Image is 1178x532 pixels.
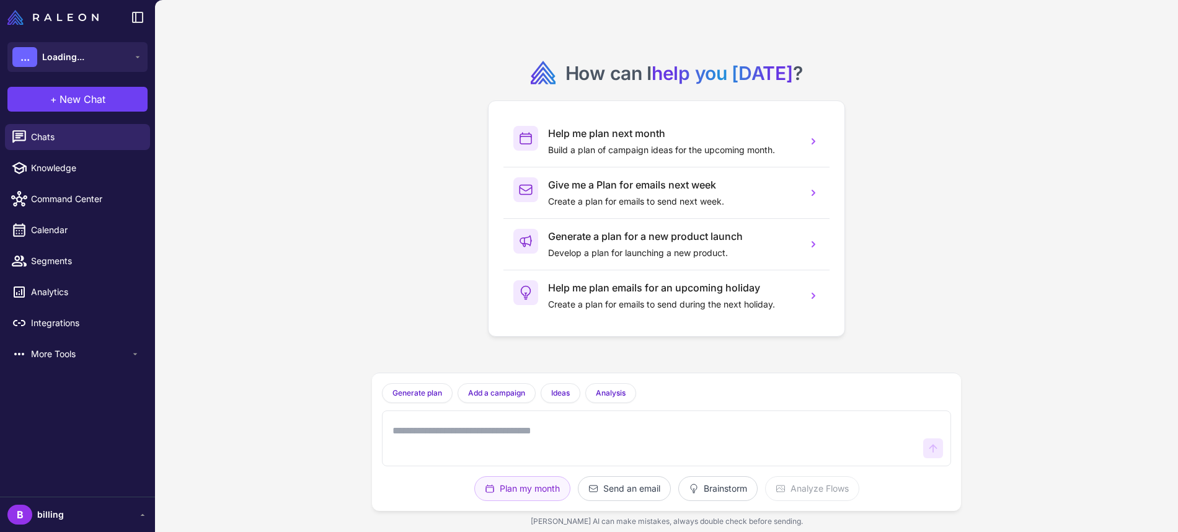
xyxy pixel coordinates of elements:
p: Create a plan for emails to send during the next holiday. [548,298,797,311]
p: Develop a plan for launching a new product. [548,246,797,260]
span: Integrations [31,316,140,330]
button: Plan my month [474,476,570,501]
span: Generate plan [392,388,442,399]
a: Chats [5,124,150,150]
span: Loading... [42,50,84,64]
button: Analyze Flows [765,476,859,501]
a: Knowledge [5,155,150,181]
div: B [7,505,32,525]
button: +New Chat [7,87,148,112]
span: Segments [31,254,140,268]
a: Segments [5,248,150,274]
span: Analytics [31,285,140,299]
h3: Generate a plan for a new product launch [548,229,797,244]
h3: Help me plan emails for an upcoming holiday [548,280,797,295]
span: New Chat [60,92,105,107]
span: Add a campaign [468,388,525,399]
img: Raleon Logo [7,10,99,25]
span: Command Center [31,192,140,206]
a: Analytics [5,279,150,305]
button: Generate plan [382,383,453,403]
span: Ideas [551,388,570,399]
div: ... [12,47,37,67]
span: Chats [31,130,140,144]
p: Build a plan of campaign ideas for the upcoming month. [548,143,797,157]
span: Calendar [31,223,140,237]
span: help you [DATE] [652,62,793,84]
button: ...Loading... [7,42,148,72]
h2: How can I ? [565,61,803,86]
button: Brainstorm [678,476,758,501]
a: Integrations [5,310,150,336]
span: billing [37,508,64,521]
span: Analysis [596,388,626,399]
button: Analysis [585,383,636,403]
div: [PERSON_NAME] AI can make mistakes, always double check before sending. [372,511,961,532]
button: Ideas [541,383,580,403]
a: Command Center [5,186,150,212]
p: Create a plan for emails to send next week. [548,195,797,208]
button: Add a campaign [458,383,536,403]
span: More Tools [31,347,130,361]
button: Send an email [578,476,671,501]
span: + [50,92,57,107]
span: Knowledge [31,161,140,175]
h3: Give me a Plan for emails next week [548,177,797,192]
h3: Help me plan next month [548,126,797,141]
a: Calendar [5,217,150,243]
